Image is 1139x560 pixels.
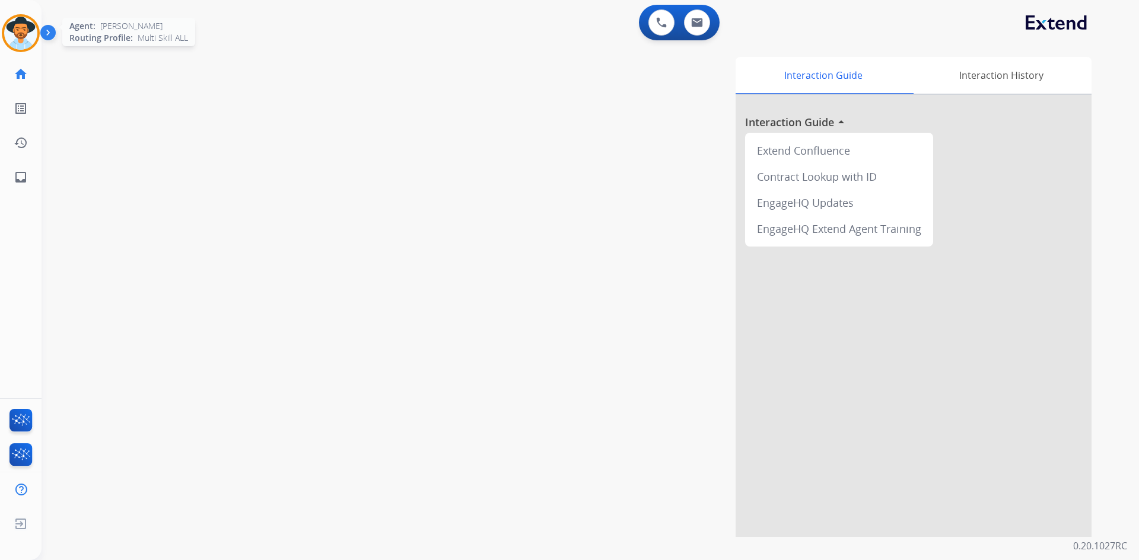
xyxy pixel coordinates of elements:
[14,170,28,184] mat-icon: inbox
[1073,539,1127,553] p: 0.20.1027RC
[750,216,928,242] div: EngageHQ Extend Agent Training
[14,136,28,150] mat-icon: history
[100,20,163,32] span: [PERSON_NAME]
[750,164,928,190] div: Contract Lookup with ID
[138,32,188,44] span: Multi Skill ALL
[736,57,911,94] div: Interaction Guide
[750,137,928,164] div: Extend Confluence
[14,101,28,116] mat-icon: list_alt
[14,67,28,81] mat-icon: home
[911,57,1092,94] div: Interaction History
[69,32,133,44] span: Routing Profile:
[750,190,928,216] div: EngageHQ Updates
[69,20,96,32] span: Agent:
[4,17,37,50] img: avatar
